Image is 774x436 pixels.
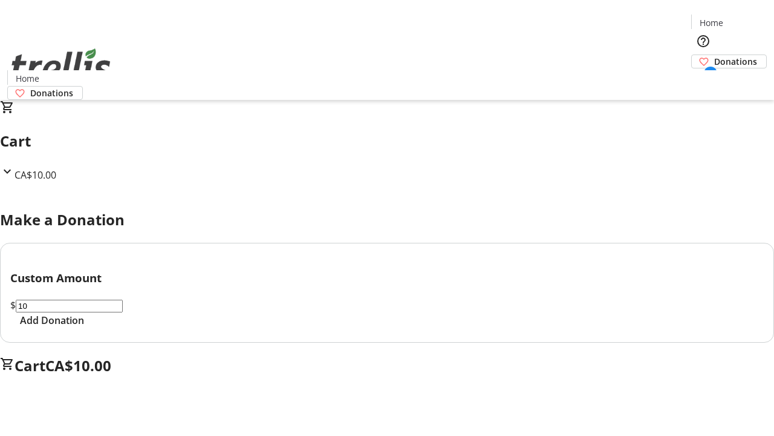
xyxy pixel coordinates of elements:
[700,16,723,29] span: Home
[10,269,764,286] h3: Custom Amount
[714,55,757,68] span: Donations
[15,168,56,182] span: CA$10.00
[7,35,115,96] img: Orient E2E Organization 07HsHlfNg3's Logo
[16,72,39,85] span: Home
[8,72,47,85] a: Home
[691,68,715,93] button: Cart
[20,313,84,328] span: Add Donation
[10,299,16,312] span: $
[692,16,730,29] a: Home
[30,87,73,99] span: Donations
[7,86,83,100] a: Donations
[45,355,111,375] span: CA$10.00
[10,313,94,328] button: Add Donation
[691,54,767,68] a: Donations
[16,300,123,312] input: Donation Amount
[691,29,715,53] button: Help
